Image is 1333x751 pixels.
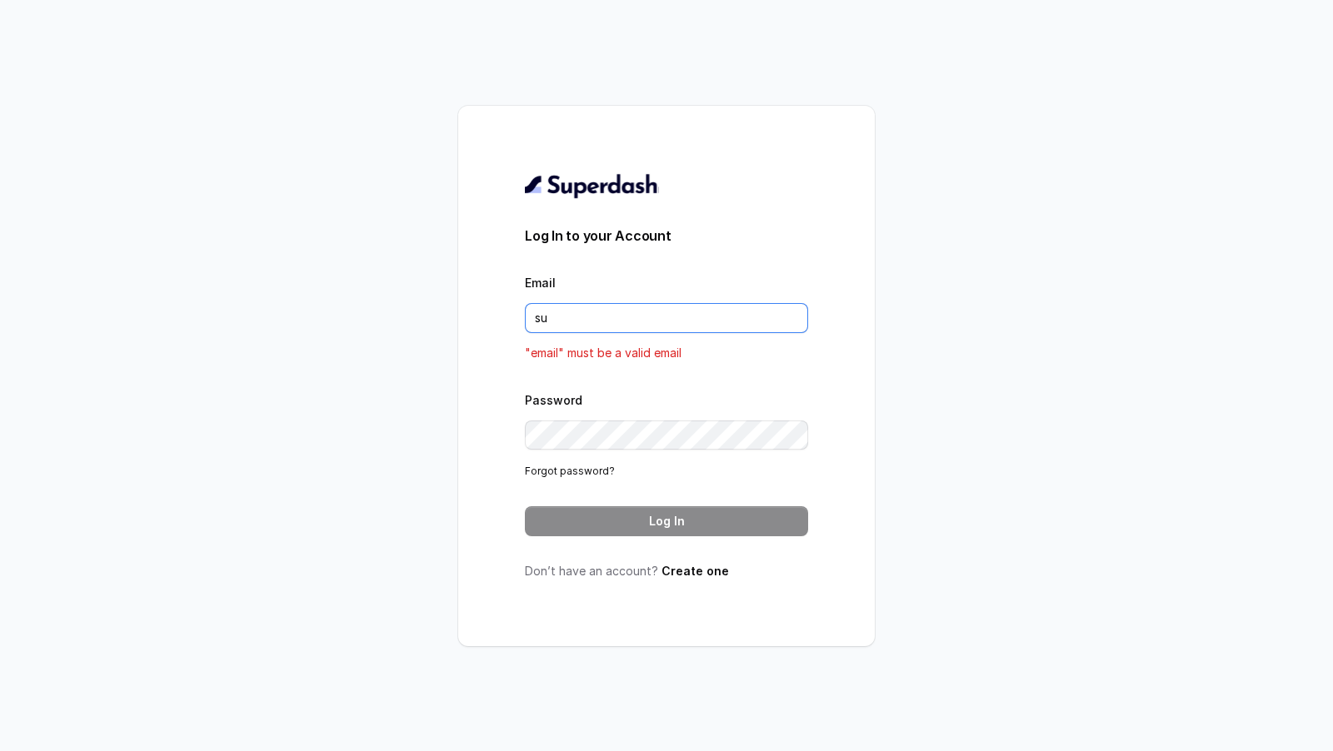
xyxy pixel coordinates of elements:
label: Password [525,393,582,407]
input: youremail@example.com [525,303,808,333]
p: "email" must be a valid email [525,343,808,363]
p: Don’t have an account? [525,563,808,579]
img: light.svg [525,172,659,199]
a: Forgot password? [525,465,615,477]
label: Email [525,276,556,290]
h3: Log In to your Account [525,226,808,246]
a: Create one [662,564,729,578]
button: Log In [525,506,808,536]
